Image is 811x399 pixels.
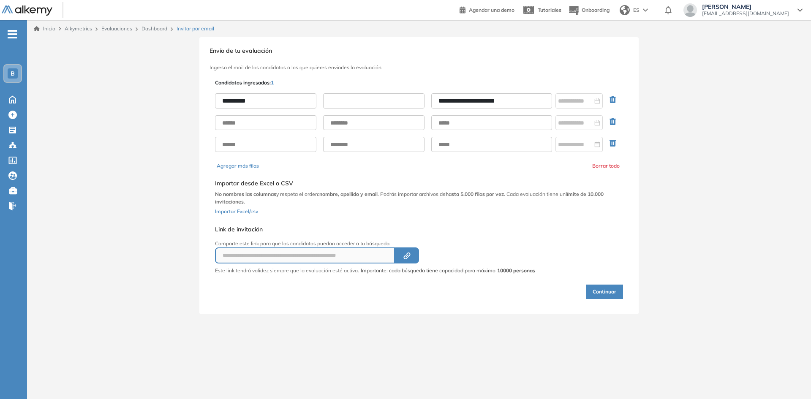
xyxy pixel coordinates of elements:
span: Alkymetrics [65,25,92,32]
button: Agregar más filas [217,162,259,170]
h3: Ingresa el mail de los candidatos a los que quieres enviarles la evaluación. [210,65,629,71]
span: Invitar por email [177,25,214,33]
a: Agendar una demo [460,4,514,14]
span: 1 [271,79,274,86]
button: Borrar todo [592,162,620,170]
p: Candidatos ingresados: [215,79,274,87]
button: Importar Excel/csv [215,206,258,216]
button: Onboarding [568,1,610,19]
span: [PERSON_NAME] [702,3,789,10]
h5: Link de invitación [215,226,535,233]
h3: Envío de tu evaluación [210,47,629,54]
span: Onboarding [582,7,610,13]
b: límite de 10.000 invitaciones [215,191,604,205]
span: B [11,70,15,77]
a: Evaluaciones [101,25,132,32]
p: Comparte este link para que los candidatos puedan acceder a tu búsqueda. [215,240,535,247]
p: y respeta el orden: . Podrás importar archivos de . Cada evaluación tiene un . [215,190,623,206]
span: [EMAIL_ADDRESS][DOMAIN_NAME] [702,10,789,17]
span: ES [633,6,640,14]
b: No nombres las columnas [215,191,276,197]
b: nombre, apellido y email [319,191,378,197]
span: Tutoriales [538,7,561,13]
p: Este link tendrá validez siempre que la evaluación esté activa. [215,267,359,274]
img: arrow [643,8,648,12]
img: world [620,5,630,15]
strong: 10000 personas [497,267,535,274]
span: Agendar una demo [469,7,514,13]
img: Logo [2,5,52,16]
b: hasta 5.000 filas por vez [446,191,504,197]
i: - [8,33,17,35]
span: Importar Excel/csv [215,208,258,214]
a: Dashboard [142,25,167,32]
span: Importante: cada búsqueda tiene capacidad para máximo [361,267,535,274]
button: Continuar [586,285,623,299]
h5: Importar desde Excel o CSV [215,180,623,187]
a: Inicio [34,25,55,33]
